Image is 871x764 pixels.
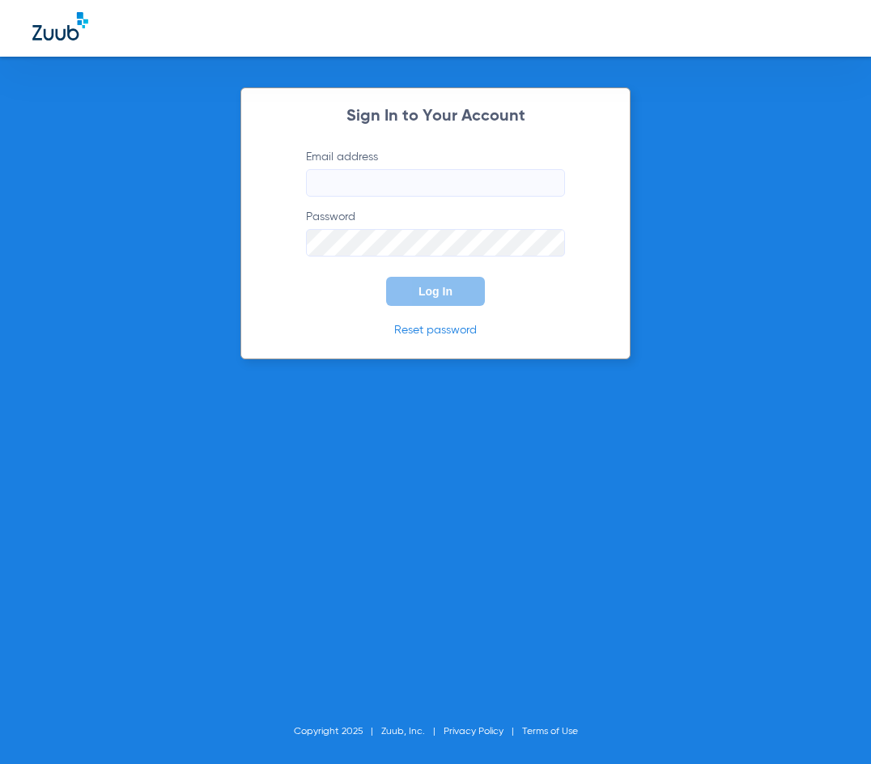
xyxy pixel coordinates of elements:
label: Email address [306,149,565,197]
h2: Sign In to Your Account [282,108,589,125]
span: Log In [419,285,452,298]
input: Email address [306,169,565,197]
img: Zuub Logo [32,12,88,40]
button: Log In [386,277,485,306]
a: Reset password [394,325,477,336]
label: Password [306,209,565,257]
a: Privacy Policy [444,727,503,736]
input: Password [306,229,565,257]
a: Terms of Use [522,727,578,736]
li: Zuub, Inc. [381,724,444,740]
li: Copyright 2025 [294,724,381,740]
